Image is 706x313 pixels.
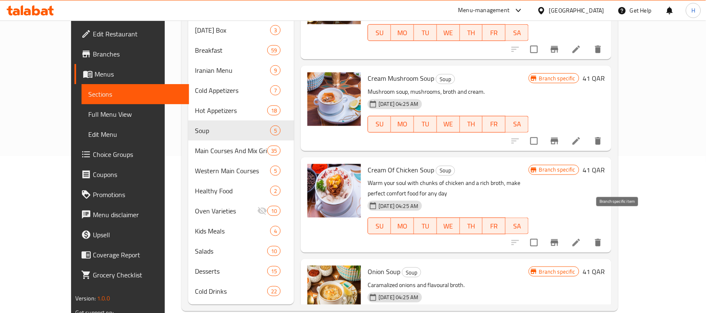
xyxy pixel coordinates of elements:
span: Kids Meals [195,226,270,236]
img: Cream Mushroom Soup [307,72,361,126]
span: 4 [271,227,280,235]
a: Sections [82,84,189,104]
span: 15 [268,267,280,275]
span: Upsell [93,230,182,240]
span: Western Main Courses [195,166,270,176]
a: Edit menu item [571,238,581,248]
span: Soup [195,126,270,136]
span: 1.0.0 [97,293,110,304]
span: Desserts [195,266,267,276]
span: MO [394,220,411,232]
span: [DATE] 04:25 AM [375,293,422,301]
span: MO [394,27,411,39]
button: delete [588,131,608,151]
span: 59 [268,46,280,54]
h6: 41 QAR [583,72,605,84]
button: TU [414,24,437,41]
button: TU [414,116,437,133]
div: items [267,146,281,156]
span: WE [440,220,457,232]
span: [DATE] Box [195,25,270,35]
button: SU [368,116,391,133]
span: SU [371,118,388,130]
div: Breakfast59 [188,40,294,60]
button: delete [588,233,608,253]
div: items [270,186,281,196]
span: FR [486,118,502,130]
span: Breakfast [195,45,267,55]
button: Branch-specific-item [545,131,565,151]
button: SA [506,116,529,133]
a: Edit menu item [571,44,581,54]
div: [DATE] Box3 [188,20,294,40]
span: Select to update [525,234,543,251]
span: 10 [268,207,280,215]
span: WE [440,27,457,39]
button: MO [391,24,414,41]
a: Coupons [74,164,189,185]
span: SA [509,27,525,39]
span: TH [463,220,480,232]
a: Menus [74,64,189,84]
a: Menu disclaimer [74,205,189,225]
h6: 41 QAR [583,266,605,277]
span: Menu disclaimer [93,210,182,220]
span: TH [463,118,480,130]
div: items [267,246,281,256]
div: items [270,166,281,176]
a: Edit Restaurant [74,24,189,44]
a: Full Menu View [82,104,189,124]
div: [GEOGRAPHIC_DATA] [549,6,604,15]
span: Branches [93,49,182,59]
div: Main Courses And Mix Grill [195,146,267,156]
button: FR [483,218,506,234]
button: TH [460,218,483,234]
span: SA [509,220,525,232]
span: Edit Menu [88,129,182,139]
span: Iranian Menu [195,65,270,75]
span: Healthy Food [195,186,270,196]
span: 10 [268,247,280,255]
div: Oven Varieties [195,206,257,216]
p: Caramalized onions and flavoural broth. [368,280,529,290]
div: items [267,45,281,55]
span: WE [440,118,457,130]
span: 18 [268,107,280,115]
span: Soup [436,166,455,175]
button: FR [483,116,506,133]
button: TH [460,24,483,41]
div: items [267,105,281,115]
button: delete [588,39,608,59]
div: items [270,25,281,35]
span: Hot Appetizers [195,105,267,115]
span: Cream Mushroom Soup [368,72,434,85]
span: SU [371,27,388,39]
h6: 41 QAR [583,164,605,176]
span: Full Menu View [88,109,182,119]
div: Soup [402,267,421,277]
span: 7 [271,87,280,95]
button: TH [460,116,483,133]
a: Edit Menu [82,124,189,144]
span: Select to update [525,132,543,150]
span: Soup [402,268,421,277]
span: SU [371,220,388,232]
span: 2 [271,187,280,195]
div: items [270,126,281,136]
span: Branch specific [536,268,579,276]
span: Onion Soup [368,265,400,278]
span: Salads [195,246,267,256]
span: 5 [271,167,280,175]
button: MO [391,218,414,234]
span: 22 [268,287,280,295]
button: SA [506,24,529,41]
span: Sections [88,89,182,99]
a: Choice Groups [74,144,189,164]
span: TU [417,27,434,39]
span: Menus [95,69,182,79]
span: TH [463,27,480,39]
